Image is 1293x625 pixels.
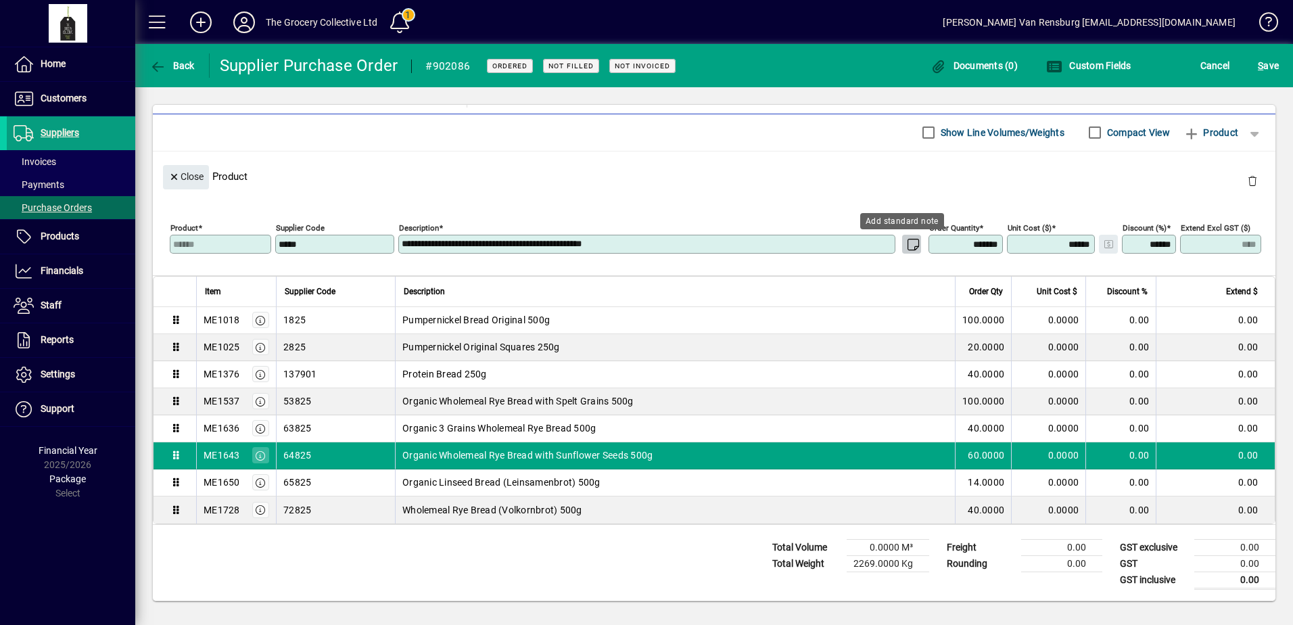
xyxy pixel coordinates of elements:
[135,53,210,78] app-page-header-button: Back
[955,442,1011,469] td: 60.0000
[7,254,135,288] a: Financials
[1085,469,1156,496] td: 0.00
[1200,55,1230,76] span: Cancel
[1249,3,1276,47] a: Knowledge Base
[492,62,527,70] span: Ordered
[1011,496,1085,524] td: 0.0000
[1104,126,1170,139] label: Compact View
[1046,60,1131,71] span: Custom Fields
[1226,284,1258,299] span: Extend $
[1011,442,1085,469] td: 0.0000
[766,555,847,572] td: Total Weight
[548,62,594,70] span: Not Filled
[7,150,135,173] a: Invoices
[276,469,395,496] td: 65825
[955,334,1011,361] td: 20.0000
[1011,307,1085,334] td: 0.0000
[1085,388,1156,415] td: 0.00
[163,165,209,189] button: Close
[926,53,1021,78] button: Documents (0)
[929,223,979,232] mat-label: Order Quantity
[7,289,135,323] a: Staff
[7,47,135,81] a: Home
[266,11,378,33] div: The Grocery Collective Ltd
[860,213,944,229] div: Add standard note
[1107,284,1148,299] span: Discount %
[1258,60,1263,71] span: S
[1156,442,1275,469] td: 0.00
[1085,334,1156,361] td: 0.00
[204,394,240,408] div: ME1537
[1183,122,1238,143] span: Product
[41,403,74,414] span: Support
[204,367,240,381] div: ME1376
[1258,55,1279,76] span: ave
[49,473,86,484] span: Package
[1156,388,1275,415] td: 0.00
[1156,334,1275,361] td: 0.00
[41,334,74,345] span: Reports
[1236,175,1269,187] app-page-header-button: Delete
[943,11,1236,33] div: [PERSON_NAME] Van Rensburg [EMAIL_ADDRESS][DOMAIN_NAME]
[1011,388,1085,415] td: 0.0000
[1197,53,1233,78] button: Cancel
[402,340,560,354] span: Pumpernickel Original Squares 250g
[402,503,582,517] span: Wholemeal Rye Bread (Volkornbrot) 500g
[14,202,92,213] span: Purchase Orders
[1021,539,1102,555] td: 0.00
[146,53,198,78] button: Back
[276,496,395,524] td: 72825
[1011,361,1085,388] td: 0.0000
[847,539,929,555] td: 0.0000 M³
[170,223,198,232] mat-label: Product
[1156,307,1275,334] td: 0.00
[179,10,222,34] button: Add
[276,442,395,469] td: 64825
[7,358,135,392] a: Settings
[1156,361,1275,388] td: 0.00
[1254,53,1282,78] button: Save
[14,156,56,167] span: Invoices
[766,539,847,555] td: Total Volume
[1177,120,1245,145] button: Product
[1113,572,1194,588] td: GST inclusive
[425,55,470,77] div: #902086
[402,367,487,381] span: Protein Bread 250g
[160,170,212,182] app-page-header-button: Close
[153,152,1275,201] div: Product
[204,313,240,327] div: ME1018
[7,82,135,116] a: Customers
[14,179,64,190] span: Payments
[955,361,1011,388] td: 40.0000
[969,284,1003,299] span: Order Qty
[402,313,550,327] span: Pumpernickel Bread Original 500g
[1085,415,1156,442] td: 0.00
[1113,539,1194,555] td: GST exclusive
[940,539,1021,555] td: Freight
[276,307,395,334] td: 1825
[1194,555,1275,572] td: 0.00
[1194,572,1275,588] td: 0.00
[955,469,1011,496] td: 14.0000
[1085,496,1156,524] td: 0.00
[1181,223,1250,232] mat-label: Extend excl GST ($)
[615,62,670,70] span: Not Invoiced
[402,448,653,462] span: Organic Wholemeal Rye Bread with Sunflower Seeds 500g
[1156,469,1275,496] td: 0.00
[1085,361,1156,388] td: 0.00
[285,284,335,299] span: Supplier Code
[404,284,445,299] span: Description
[7,220,135,254] a: Products
[204,340,240,354] div: ME1025
[7,323,135,357] a: Reports
[204,421,240,435] div: ME1636
[402,476,601,489] span: Organic Linseed Bread (Leinsamenbrot) 500g
[1085,307,1156,334] td: 0.00
[938,126,1064,139] label: Show Line Volumes/Weights
[149,60,195,71] span: Back
[276,388,395,415] td: 53825
[41,265,83,276] span: Financials
[7,173,135,196] a: Payments
[41,58,66,69] span: Home
[276,361,395,388] td: 137901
